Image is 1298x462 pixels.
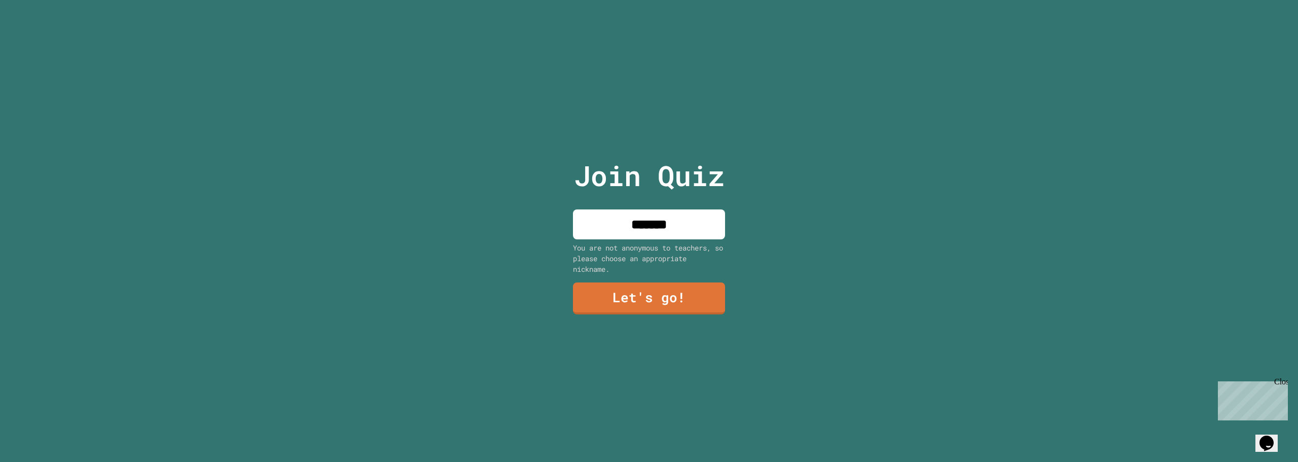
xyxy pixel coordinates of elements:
a: Let's go! [573,282,725,314]
iframe: chat widget [1214,377,1288,420]
div: Chat with us now!Close [4,4,70,64]
iframe: chat widget [1255,421,1288,452]
p: Join Quiz [574,155,725,197]
div: You are not anonymous to teachers, so please choose an appropriate nickname. [573,242,725,274]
